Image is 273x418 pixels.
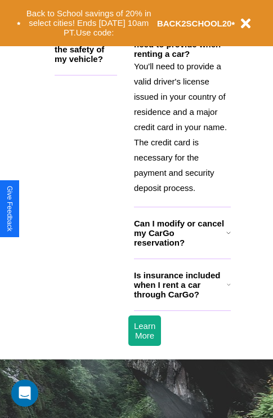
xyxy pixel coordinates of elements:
[134,59,231,195] p: You'll need to provide a valid driver's license issued in your country of residence and a major c...
[134,270,227,299] h3: Is insurance included when I rent a car through CarGo?
[6,186,14,232] div: Give Feedback
[134,219,226,247] h3: Can I modify or cancel my CarGo reservation?
[128,315,161,346] button: Learn More
[157,19,232,28] b: BACK2SCHOOL20
[21,6,157,41] button: Back to School savings of 20% in select cities! Ends [DATE] 10am PT.Use code:
[11,380,38,407] div: Open Intercom Messenger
